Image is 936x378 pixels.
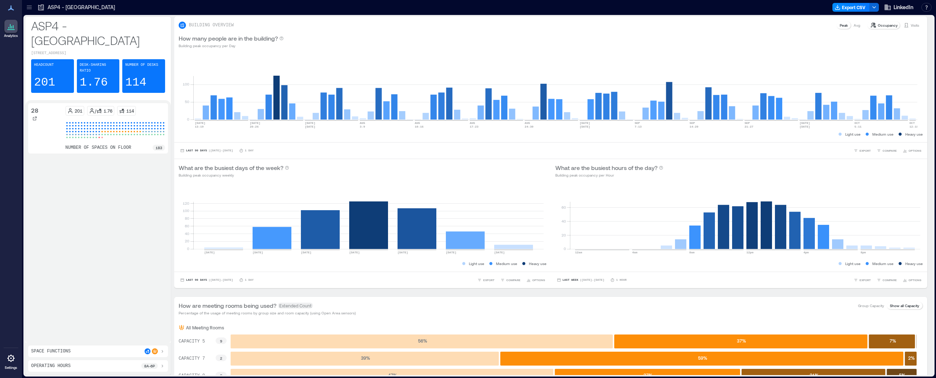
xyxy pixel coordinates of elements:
tspan: 40 [561,219,566,223]
tspan: 120 [183,201,189,205]
text: [DATE] [195,121,205,125]
text: [DATE] [446,251,456,254]
button: Last 90 Days |[DATE]-[DATE] [179,276,235,284]
text: 12am [575,251,582,254]
p: 1.76 [80,75,108,90]
p: Group Capacity [858,303,884,309]
p: ASP4 - [GEOGRAPHIC_DATA] [48,4,115,11]
p: ASP4 - [GEOGRAPHIC_DATA] [31,18,165,48]
tspan: 20 [185,239,189,243]
text: 8pm [861,251,866,254]
tspan: 50 [185,99,189,104]
button: Last Week |[DATE]-[DATE] [555,276,606,284]
p: Peak [840,22,848,28]
span: COMPARE [883,148,897,153]
tspan: 0 [563,246,566,251]
p: / [95,108,96,114]
text: SEP [745,121,750,125]
text: [DATE] [204,251,215,254]
p: Desk-sharing ratio [80,62,117,74]
button: OPTIONS [901,147,923,154]
p: Building peak occupancy per Hour [555,172,663,178]
p: All Meeting Rooms [186,325,224,330]
text: 56 % [418,338,427,343]
p: 28 [31,106,38,115]
button: OPTIONS [525,276,547,284]
text: AUG [415,121,420,125]
text: 5 % [899,373,906,378]
text: 13-19 [195,125,204,128]
text: 12-18 [910,125,918,128]
tspan: 0 [187,246,189,251]
text: OCT [854,121,860,125]
p: Building peak occupancy weekly [179,172,289,178]
p: Light use [469,261,484,267]
text: 17-23 [470,125,478,128]
tspan: 100 [183,82,189,86]
text: [DATE] [305,121,316,125]
p: 201 [34,75,55,90]
p: [STREET_ADDRESS] [31,50,165,56]
p: 201 [75,108,82,114]
p: Light use [845,261,861,267]
p: 1 Day [245,148,254,153]
p: How are meeting rooms being used? [179,301,276,310]
span: OPTIONS [532,278,545,282]
text: 8am [689,251,695,254]
button: OPTIONS [901,276,923,284]
p: Medium use [872,131,894,137]
text: AUG [525,121,530,125]
text: SEP [635,121,640,125]
text: 20-26 [250,125,258,128]
p: 114 [125,75,146,90]
p: Percentage of the usage of meeting rooms by group size and room capacity (using Open Area sensors) [179,310,356,316]
text: 10-16 [415,125,424,128]
text: 4am [632,251,638,254]
p: Number of Desks [125,62,158,68]
text: AUG [360,121,365,125]
tspan: 60 [185,224,189,228]
p: Medium use [872,261,894,267]
text: 37 % [737,338,746,343]
button: LinkedIn [882,1,916,13]
button: Export CSV [832,3,870,12]
text: 3-9 [360,125,365,128]
tspan: 100 [183,208,189,213]
p: Medium use [496,261,517,267]
text: 7-13 [635,125,642,128]
p: Heavy use [529,261,547,267]
p: 183 [156,145,162,151]
p: 114 [126,108,134,114]
span: OPTIONS [909,278,921,282]
text: [DATE] [799,125,810,128]
text: 39 % [361,355,370,360]
text: 5-11 [854,125,861,128]
tspan: 60 [561,205,566,209]
text: 4pm [803,251,809,254]
p: How many people are in the building? [179,34,278,43]
p: Visits [911,22,919,28]
text: [DATE] [305,125,316,128]
p: Light use [845,131,861,137]
text: CAPACITY 7 [179,356,205,361]
p: BUILDING OVERVIEW [189,22,234,28]
span: EXPORT [859,278,871,282]
p: What are the busiest hours of the day? [555,163,657,172]
text: 12pm [746,251,753,254]
text: 21-27 [745,125,753,128]
text: 2 % [908,355,915,360]
p: Heavy use [905,131,923,137]
p: Space Functions [31,348,71,354]
text: OCT [910,121,915,125]
p: 8a - 6p [144,363,155,369]
text: 14-20 [690,125,698,128]
button: EXPORT [852,147,872,154]
text: [DATE] [580,121,590,125]
button: COMPARE [875,147,898,154]
p: 1 Hour [616,278,627,282]
span: COMPARE [506,278,521,282]
button: COMPARE [875,276,898,284]
text: 21 % [810,373,819,378]
p: Operating Hours [31,363,71,369]
button: EXPORT [852,276,872,284]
